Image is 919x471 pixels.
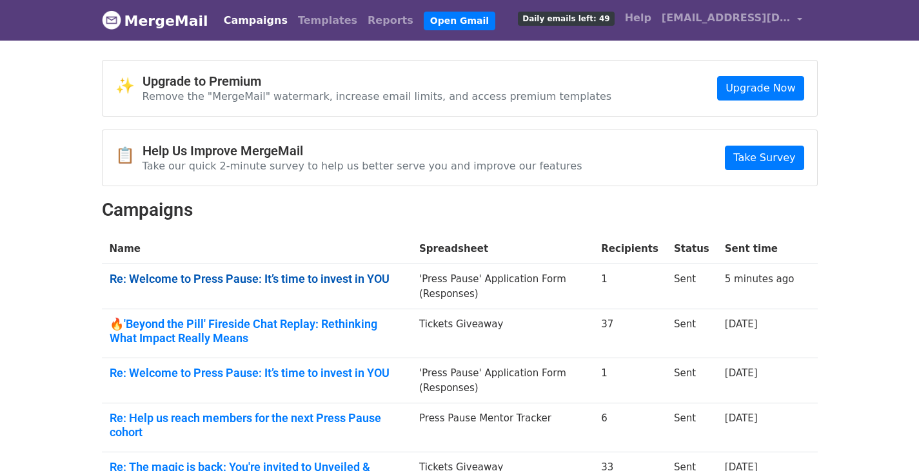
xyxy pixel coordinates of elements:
[620,5,657,31] a: Help
[102,10,121,30] img: MergeMail logo
[115,77,143,95] span: ✨
[666,309,717,358] td: Sent
[725,318,758,330] a: [DATE]
[143,159,582,173] p: Take our quick 2-minute survey to help us better serve you and improve our features
[110,411,404,439] a: Re: Help us reach members for the next Press Pause cohort
[717,76,804,101] a: Upgrade Now
[115,146,143,165] span: 📋
[411,264,593,309] td: 'Press Pause' Application Form (Responses)
[411,309,593,358] td: Tickets Giveaway
[411,358,593,403] td: 'Press Pause' Application Form (Responses)
[518,12,614,26] span: Daily emails left: 49
[143,143,582,159] h4: Help Us Improve MergeMail
[110,366,404,380] a: Re: Welcome to Press Pause: It’s time to invest in YOU
[666,234,717,264] th: Status
[513,5,619,31] a: Daily emails left: 49
[110,272,404,286] a: Re: Welcome to Press Pause: It’s time to invest in YOU
[725,367,758,379] a: [DATE]
[717,234,802,264] th: Sent time
[666,264,717,309] td: Sent
[293,8,362,34] a: Templates
[725,412,758,424] a: [DATE]
[593,403,666,452] td: 6
[662,10,791,26] span: [EMAIL_ADDRESS][DOMAIN_NAME]
[102,7,208,34] a: MergeMail
[219,8,293,34] a: Campaigns
[102,199,818,221] h2: Campaigns
[143,90,612,103] p: Remove the "MergeMail" watermark, increase email limits, and access premium templates
[593,309,666,358] td: 37
[725,146,804,170] a: Take Survey
[411,234,593,264] th: Spreadsheet
[593,264,666,309] td: 1
[855,409,919,471] iframe: Chat Widget
[362,8,419,34] a: Reports
[411,403,593,452] td: Press Pause Mentor Tracker
[725,273,795,285] a: 5 minutes ago
[424,12,495,30] a: Open Gmail
[110,317,404,345] a: 🔥'Beyond the Pill' Fireside Chat Replay: Rethinking What Impact Really Means
[143,73,612,89] h4: Upgrade to Premium
[102,234,412,264] th: Name
[593,358,666,403] td: 1
[593,234,666,264] th: Recipients
[666,358,717,403] td: Sent
[666,403,717,452] td: Sent
[657,5,807,35] a: [EMAIL_ADDRESS][DOMAIN_NAME]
